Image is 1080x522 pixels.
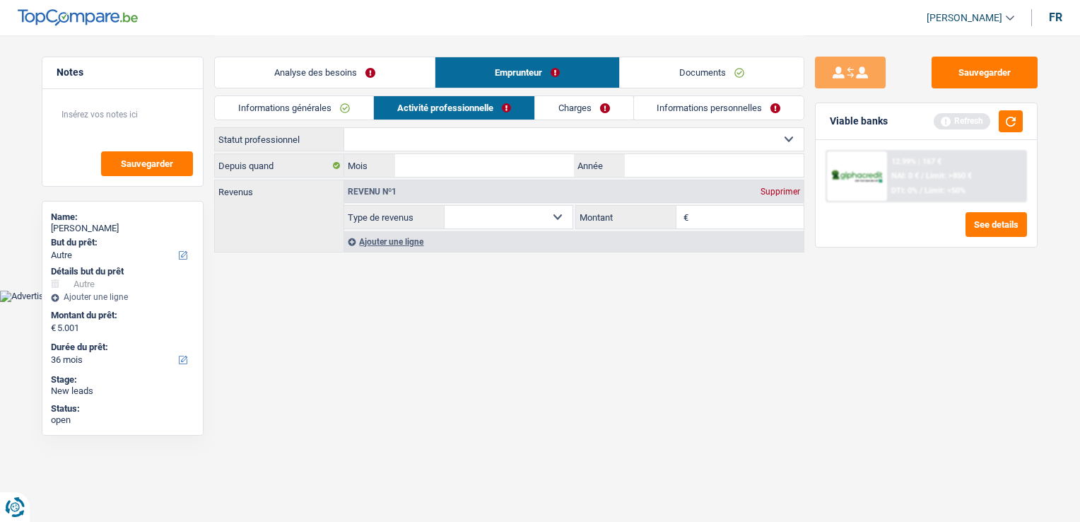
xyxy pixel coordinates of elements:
a: [PERSON_NAME] [915,6,1014,30]
div: Détails but du prêt [51,266,194,277]
label: Type de revenus [344,206,445,228]
label: But du prêt: [51,237,192,248]
span: NAI: 0 € [891,171,919,180]
a: Charges [535,96,633,120]
span: [PERSON_NAME] [927,12,1002,24]
span: € [51,323,56,334]
div: Status: [51,403,194,414]
span: DTI: 0% [891,186,917,195]
div: New leads [51,385,194,397]
div: fr [1049,11,1062,24]
span: € [676,206,692,228]
div: Refresh [934,113,990,129]
img: AlphaCredit [830,168,883,185]
div: Ajouter une ligne [51,292,194,302]
input: MM [395,154,574,177]
div: Ajouter une ligne [344,231,804,252]
span: / [921,171,924,180]
span: / [920,186,922,195]
label: Depuis quand [215,154,344,177]
a: Activité professionnelle [374,96,534,120]
a: Analyse des besoins [215,57,435,88]
div: [PERSON_NAME] [51,223,194,234]
button: Sauvegarder [101,151,193,176]
label: Montant du prêt: [51,310,192,321]
label: Année [574,154,624,177]
button: See details [965,212,1027,237]
a: Documents [620,57,804,88]
span: Limit: >850 € [926,171,972,180]
label: Durée du prêt: [51,342,192,353]
div: Viable banks [830,115,888,127]
div: Stage: [51,374,194,385]
div: 12.99% | 167 € [891,157,941,166]
button: Sauvegarder [932,57,1038,88]
div: Revenu nº1 [344,187,400,196]
input: AAAA [625,154,804,177]
div: Name: [51,211,194,223]
h5: Notes [57,66,189,79]
label: Mois [344,154,394,177]
div: open [51,414,194,426]
label: Statut professionnel [215,128,344,151]
a: Informations personnelles [634,96,804,120]
span: Limit: <50% [925,186,965,195]
label: Montant [576,206,676,228]
img: TopCompare Logo [18,9,138,26]
label: Revenus [215,180,344,197]
div: Supprimer [757,187,804,196]
a: Informations générales [215,96,373,120]
a: Emprunteur [435,57,619,88]
span: Sauvegarder [121,159,173,168]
